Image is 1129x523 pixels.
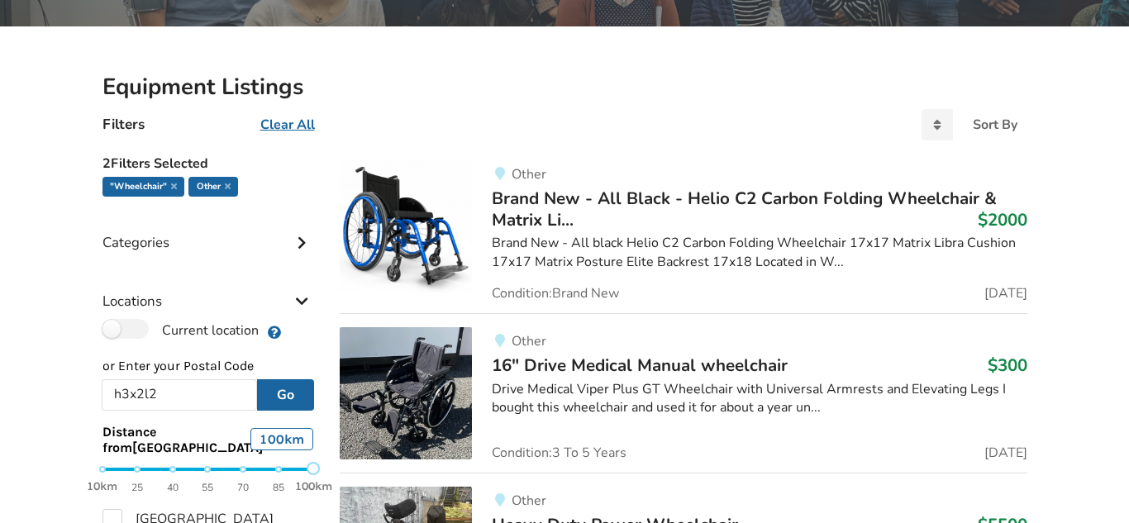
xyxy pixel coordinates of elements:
[102,424,263,455] span: Distance from [GEOGRAPHIC_DATA]
[257,379,314,411] button: Go
[492,287,619,300] span: Condition: Brand New
[102,319,259,340] label: Current location
[340,160,1027,314] a: mobility-brand new - all black - helio c2 carbon folding wheelchair & matrix libra cushion & matr...
[102,201,314,259] div: Categories
[988,354,1027,376] h3: $300
[202,478,213,497] span: 55
[237,478,249,497] span: 70
[102,115,145,134] h4: Filters
[340,160,472,292] img: mobility-brand new - all black - helio c2 carbon folding wheelchair & matrix libra cushion & matr...
[167,478,179,497] span: 40
[492,380,1027,418] div: Drive Medical Viper Plus GT Wheelchair with Universal Armrests and Elevating Legs I bought this w...
[512,165,546,183] span: Other
[131,478,143,497] span: 25
[295,479,332,493] strong: 100km
[973,118,1017,131] div: Sort By
[340,313,1027,473] a: mobility-16" drive medical manual wheelchairOther16" Drive Medical Manual wheelchair$300Drive Med...
[978,209,1027,231] h3: $2000
[188,177,237,197] div: Other
[512,332,546,350] span: Other
[492,187,997,231] span: Brand New - All Black - Helio C2 Carbon Folding Wheelchair & Matrix Li...
[102,177,184,197] div: "Wheelchair"
[250,428,313,450] div: 100 km
[492,354,788,377] span: 16" Drive Medical Manual wheelchair
[102,73,1027,102] h2: Equipment Listings
[102,259,314,318] div: Locations
[512,492,546,510] span: Other
[102,357,314,376] p: or Enter your Postal Code
[492,446,626,459] span: Condition: 3 To 5 Years
[984,287,1027,300] span: [DATE]
[260,116,315,134] u: Clear All
[984,446,1027,459] span: [DATE]
[492,234,1027,272] div: Brand New - All black Helio C2 Carbon Folding Wheelchair 17x17 Matrix Libra Cushion 17x17 Matrix ...
[102,379,258,411] input: Post Code
[87,479,117,493] strong: 10km
[102,147,314,177] h5: 2 Filters Selected
[340,327,472,459] img: mobility-16" drive medical manual wheelchair
[273,478,284,497] span: 85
